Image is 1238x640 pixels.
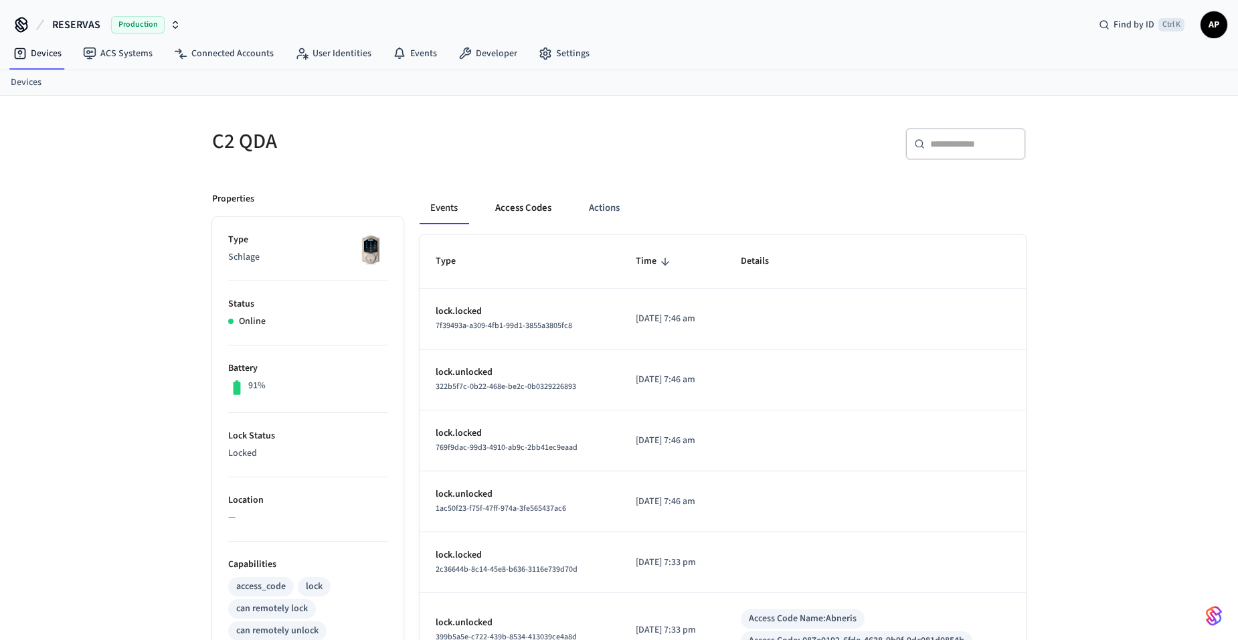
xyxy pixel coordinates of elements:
p: [DATE] 7:46 am [636,373,709,387]
div: ant example [420,192,1026,224]
span: 7f39493a-a309-4fb1-99d1-3855a3805fc8 [436,320,572,331]
img: Schlage Sense Smart Deadbolt with Camelot Trim, Front [354,233,387,266]
p: lock.locked [436,426,604,441]
button: Access Codes [484,192,562,224]
span: 2c36644b-8c14-45e8-b636-3116e739d70d [436,564,578,575]
p: 91% [248,379,266,393]
span: Ctrl K [1158,18,1184,31]
button: Events [420,192,468,224]
p: [DATE] 7:46 am [636,312,709,326]
div: access_code [236,580,286,594]
a: Settings [528,42,600,66]
p: lock.unlocked [436,487,604,501]
h5: C2 QDA [212,128,611,155]
p: [DATE] 7:46 am [636,434,709,448]
span: Production [111,16,165,33]
a: Developer [448,42,528,66]
p: Capabilities [228,558,387,572]
img: SeamLogoGradient.69752ec5.svg [1206,605,1222,627]
p: Online [239,315,266,329]
span: 322b5f7c-0b22-468e-be2c-0b0329226893 [436,381,576,392]
p: Location [228,493,387,507]
div: lock [306,580,323,594]
p: Battery [228,362,387,376]
button: AP [1201,11,1227,38]
p: [DATE] 7:46 am [636,495,709,509]
span: 769f9dac-99d3-4910-ab9c-2bb41ec9eaad [436,442,578,453]
span: Type [436,251,473,272]
p: Properties [212,192,254,206]
p: Lock Status [228,429,387,443]
span: Find by ID [1114,18,1154,31]
p: Schlage [228,250,387,264]
a: Connected Accounts [163,42,284,66]
a: Events [382,42,448,66]
div: can remotely unlock [236,624,319,638]
p: lock.unlocked [436,616,604,630]
div: can remotely lock [236,602,308,616]
div: Find by IDCtrl K [1088,13,1195,37]
p: lock.unlocked [436,366,604,380]
p: Status [228,297,387,311]
a: Devices [3,42,72,66]
a: ACS Systems [72,42,163,66]
button: Actions [578,192,630,224]
span: Details [741,251,786,272]
span: RESERVAS [52,17,100,33]
div: Access Code Name: Abneris [749,612,857,626]
p: — [228,511,387,525]
span: 1ac50f23-f75f-47ff-974a-3fe565437ac6 [436,503,566,514]
p: Type [228,233,387,247]
span: Time [636,251,674,272]
a: User Identities [284,42,382,66]
p: Locked [228,447,387,461]
p: [DATE] 7:33 pm [636,556,709,570]
a: Devices [11,76,41,90]
p: [DATE] 7:33 pm [636,623,709,637]
p: lock.locked [436,305,604,319]
span: AP [1202,13,1226,37]
p: lock.locked [436,548,604,562]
